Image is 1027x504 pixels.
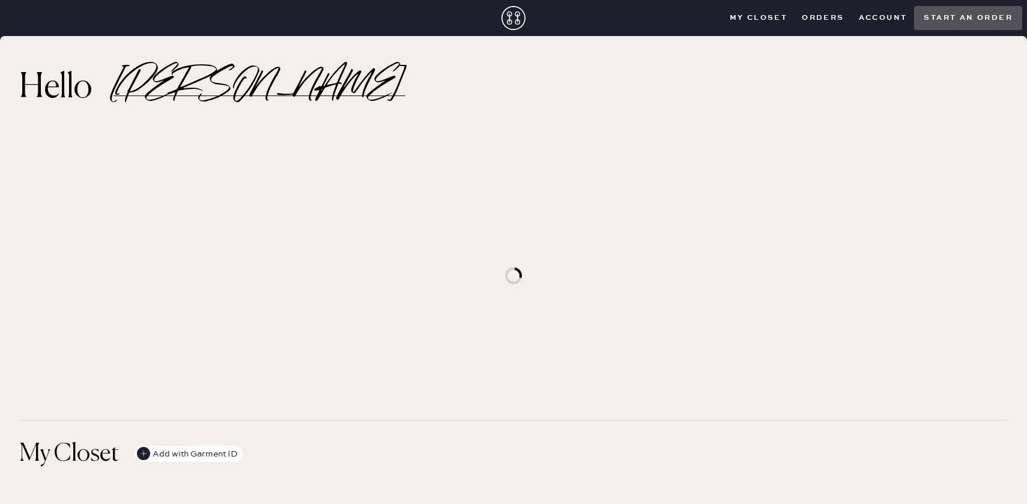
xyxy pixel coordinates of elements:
[19,440,119,469] h1: My Closet
[135,446,243,462] button: Add with Garment ID
[19,74,114,103] h2: Hello
[723,9,795,27] button: My Closet
[914,6,1022,30] button: Start an order
[114,80,405,96] h2: [PERSON_NAME]
[137,446,238,463] div: Add with Garment ID
[852,9,915,27] button: Account
[795,9,851,27] button: Orders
